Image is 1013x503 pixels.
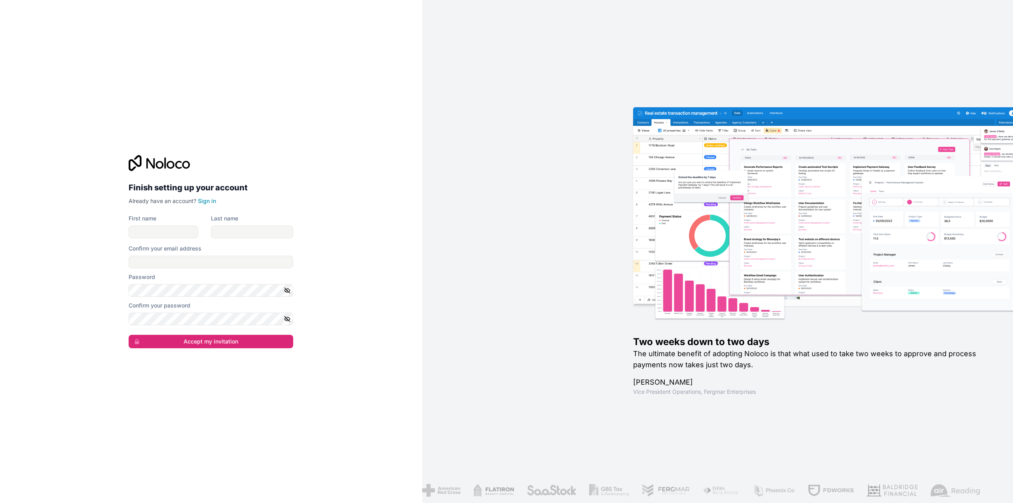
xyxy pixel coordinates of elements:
label: Confirm your password [129,302,190,309]
h1: Vice President Operations , Fergmar Enterprises [633,388,988,396]
img: /assets/fergmar-CudnrXN5.png [642,484,690,497]
label: Confirm your email address [129,245,201,252]
input: family-name [211,226,293,238]
label: Last name [211,214,238,222]
img: /assets/gbstax-C-GtDUiK.png [589,484,630,497]
label: First name [129,214,156,222]
h2: The ultimate benefit of adopting Noloco is that what used to take two weeks to approve and proces... [633,348,988,370]
input: Password [129,284,293,297]
a: Sign in [198,197,216,204]
img: /assets/phoenix-BREaitsQ.png [753,484,795,497]
img: /assets/american-red-cross-BAupjrZR.png [422,484,461,497]
img: /assets/flatiron-C8eUkumj.png [473,484,514,497]
img: /assets/saastock-C6Zbiodz.png [527,484,577,497]
h2: Finish setting up your account [129,180,293,195]
input: Confirm password [129,313,293,325]
img: /assets/airreading-FwAmRzSr.png [931,484,981,497]
img: /assets/baldridge-DxmPIwAm.png [867,484,918,497]
input: given-name [129,226,198,238]
input: Email address [129,256,293,268]
h1: Two weeks down to two days [633,336,988,348]
label: Password [129,273,155,281]
span: Already have an account? [129,197,196,204]
button: Accept my invitation [129,335,293,348]
img: /assets/fdworks-Bi04fVtw.png [808,484,854,497]
h1: [PERSON_NAME] [633,377,988,388]
img: /assets/fiera-fwj2N5v4.png [703,484,740,497]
